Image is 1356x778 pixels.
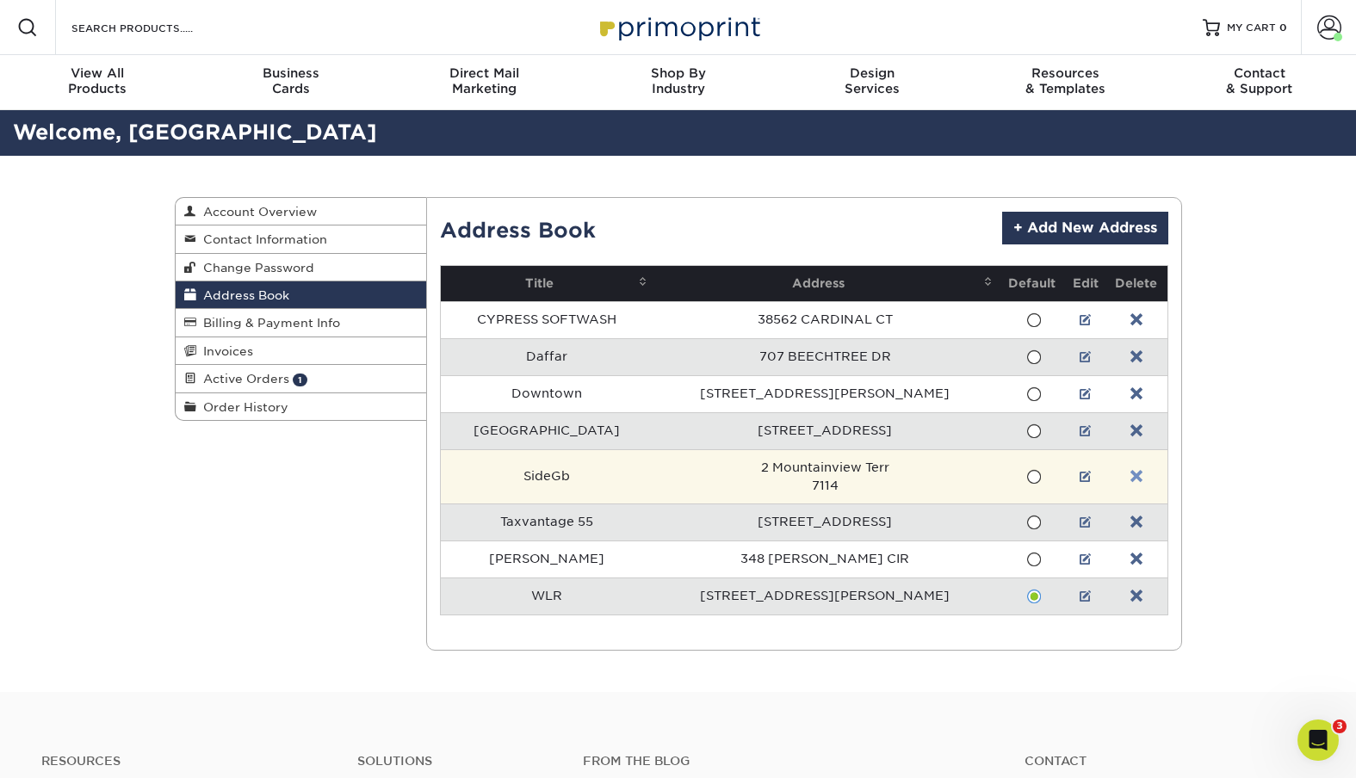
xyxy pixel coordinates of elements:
[441,412,653,449] td: [GEOGRAPHIC_DATA]
[194,65,387,81] span: Business
[176,337,427,365] a: Invoices
[581,65,775,81] span: Shop By
[441,503,653,540] td: Taxvantage 55
[387,65,581,96] div: Marketing
[1025,754,1315,769] a: Contact
[653,540,998,577] td: 348 [PERSON_NAME] CIR
[357,754,557,769] h4: Solutions
[441,301,653,338] td: CYPRESS SOFTWASH
[196,316,340,330] span: Billing & Payment Info
[194,65,387,96] div: Cards
[1105,266,1167,301] th: Delete
[387,65,581,81] span: Direct Mail
[441,449,653,503] td: SideGb
[1297,719,1339,761] iframe: Intercom live chat
[653,266,998,301] th: Address
[176,309,427,337] a: Billing & Payment Info
[176,225,427,253] a: Contact Information
[969,65,1162,96] div: & Templates
[969,65,1162,81] span: Resources
[176,365,427,392] a: Active Orders 1
[653,577,998,614] td: [STREET_ADDRESS][PERSON_NAME]
[969,55,1162,110] a: Resources& Templates
[441,375,653,412] td: Downtown
[441,540,653,577] td: [PERSON_NAME]
[70,17,238,38] input: SEARCH PRODUCTS.....
[387,55,581,110] a: Direct MailMarketing
[1162,55,1356,110] a: Contact& Support
[592,9,765,46] img: Primoprint
[775,65,969,96] div: Services
[176,254,427,281] a: Change Password
[441,266,653,301] th: Title
[653,449,998,503] td: 2 Mountainview Terr 7114
[775,55,969,110] a: DesignServices
[1162,65,1356,96] div: & Support
[196,232,327,246] span: Contact Information
[1279,22,1287,34] span: 0
[581,65,775,96] div: Industry
[653,301,998,338] td: 38562 CARDINAL CT
[176,393,427,420] a: Order History
[196,205,317,219] span: Account Overview
[441,338,653,375] td: Daffar
[998,266,1066,301] th: Default
[1162,65,1356,81] span: Contact
[176,281,427,309] a: Address Book
[196,400,288,414] span: Order History
[293,374,307,386] span: 1
[196,344,253,358] span: Invoices
[194,55,387,110] a: BusinessCards
[653,338,998,375] td: 707 BEECHTREE DR
[1333,719,1347,733] span: 3
[653,375,998,412] td: [STREET_ADDRESS][PERSON_NAME]
[196,288,289,302] span: Address Book
[1002,212,1168,244] a: + Add New Address
[440,212,596,244] h2: Address Book
[653,503,998,540] td: [STREET_ADDRESS]
[653,412,998,449] td: [STREET_ADDRESS]
[583,754,978,769] h4: From the Blog
[581,55,775,110] a: Shop ByIndustry
[441,577,653,614] td: WLR
[196,372,289,386] span: Active Orders
[1066,266,1106,301] th: Edit
[775,65,969,81] span: Design
[41,754,331,769] h4: Resources
[196,261,314,275] span: Change Password
[1227,21,1276,35] span: MY CART
[176,198,427,225] a: Account Overview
